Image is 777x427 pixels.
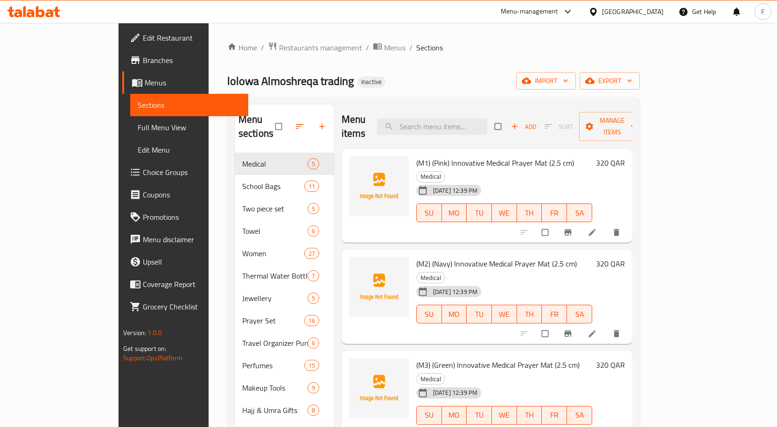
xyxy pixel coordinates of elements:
[416,171,445,182] div: Medical
[235,175,334,197] div: School Bags11
[416,305,442,323] button: SU
[308,225,319,237] div: items
[308,337,319,349] div: items
[305,316,319,325] span: 16
[147,327,162,339] span: 1.0.0
[242,405,308,416] span: Hajj & Umra Gifts
[123,352,182,364] a: Support.OpsPlatform
[409,42,413,53] li: /
[308,270,319,281] div: items
[242,248,304,259] span: Women
[596,358,625,371] h6: 320 QAR
[501,6,558,17] div: Menu-management
[580,72,640,90] button: export
[143,55,241,66] span: Branches
[492,203,517,222] button: WE
[304,315,319,326] div: items
[416,406,442,425] button: SU
[420,408,438,422] span: SU
[238,112,275,140] h2: Menu sections
[143,189,241,200] span: Coupons
[122,273,248,295] a: Coverage Report
[308,227,319,236] span: 6
[123,343,166,355] span: Get support on:
[567,406,592,425] button: SA
[496,206,513,220] span: WE
[496,308,513,321] span: WE
[467,305,492,323] button: TU
[571,308,588,321] span: SA
[417,171,445,182] span: Medical
[606,323,629,344] button: delete
[509,119,539,134] span: Add item
[235,332,334,354] div: Travel Organizer Punch6
[279,42,362,53] span: Restaurants management
[235,153,334,175] div: Medical5
[143,211,241,223] span: Promotions
[304,360,319,371] div: items
[143,234,241,245] span: Menu disclaimer
[122,251,248,273] a: Upsell
[442,406,467,425] button: MO
[130,139,248,161] a: Edit Menu
[130,94,248,116] a: Sections
[138,122,241,133] span: Full Menu View
[242,225,308,237] div: Towel
[308,293,319,304] div: items
[429,388,481,397] span: [DATE] 12:39 PM
[416,373,445,385] div: Medical
[417,374,445,385] span: Medical
[123,327,146,339] span: Version:
[242,293,308,304] span: Jewellery
[588,228,599,237] a: Edit menu item
[143,279,241,290] span: Coverage Report
[138,144,241,155] span: Edit Menu
[567,203,592,222] button: SA
[242,315,304,326] span: Prayer Set
[517,203,542,222] button: TH
[122,71,248,94] a: Menus
[289,116,312,137] span: Sort sections
[242,360,304,371] span: Perfumes
[416,272,445,283] div: Medical
[429,287,481,296] span: [DATE] 12:39 PM
[524,75,568,87] span: import
[492,406,517,425] button: WE
[546,308,563,321] span: FR
[416,42,443,53] span: Sections
[138,99,241,111] span: Sections
[558,222,580,243] button: Branch-specific-item
[587,75,632,87] span: export
[416,257,577,271] span: (M2) (Navy) Innovative Medical Prayer Mat (2.5 cm)
[596,257,625,270] h6: 320 QAR
[539,119,579,134] span: Select section first
[496,408,513,422] span: WE
[242,337,308,349] span: Travel Organizer Punch
[558,323,580,344] button: Branch-specific-item
[235,377,334,399] div: Makeup Tools9
[596,156,625,169] h6: 320 QAR
[122,228,248,251] a: Menu disclaimer
[470,408,488,422] span: TU
[349,156,409,216] img: (M1) (Pink) Innovative Medical Prayer Mat (2.5 cm)
[242,270,308,281] div: Thermal Water Bottle
[242,203,308,214] span: Two piece set
[261,42,264,53] li: /
[377,119,487,135] input: search
[467,203,492,222] button: TU
[270,118,289,135] span: Select all sections
[143,256,241,267] span: Upsell
[521,308,539,321] span: TH
[542,406,567,425] button: FR
[227,70,354,91] span: lolowa Almoshreqa trading
[308,294,319,303] span: 5
[235,265,334,287] div: Thermal Water Bottle7
[442,305,467,323] button: MO
[429,186,481,195] span: [DATE] 12:39 PM
[308,203,319,214] div: items
[242,382,308,393] span: Makeup Tools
